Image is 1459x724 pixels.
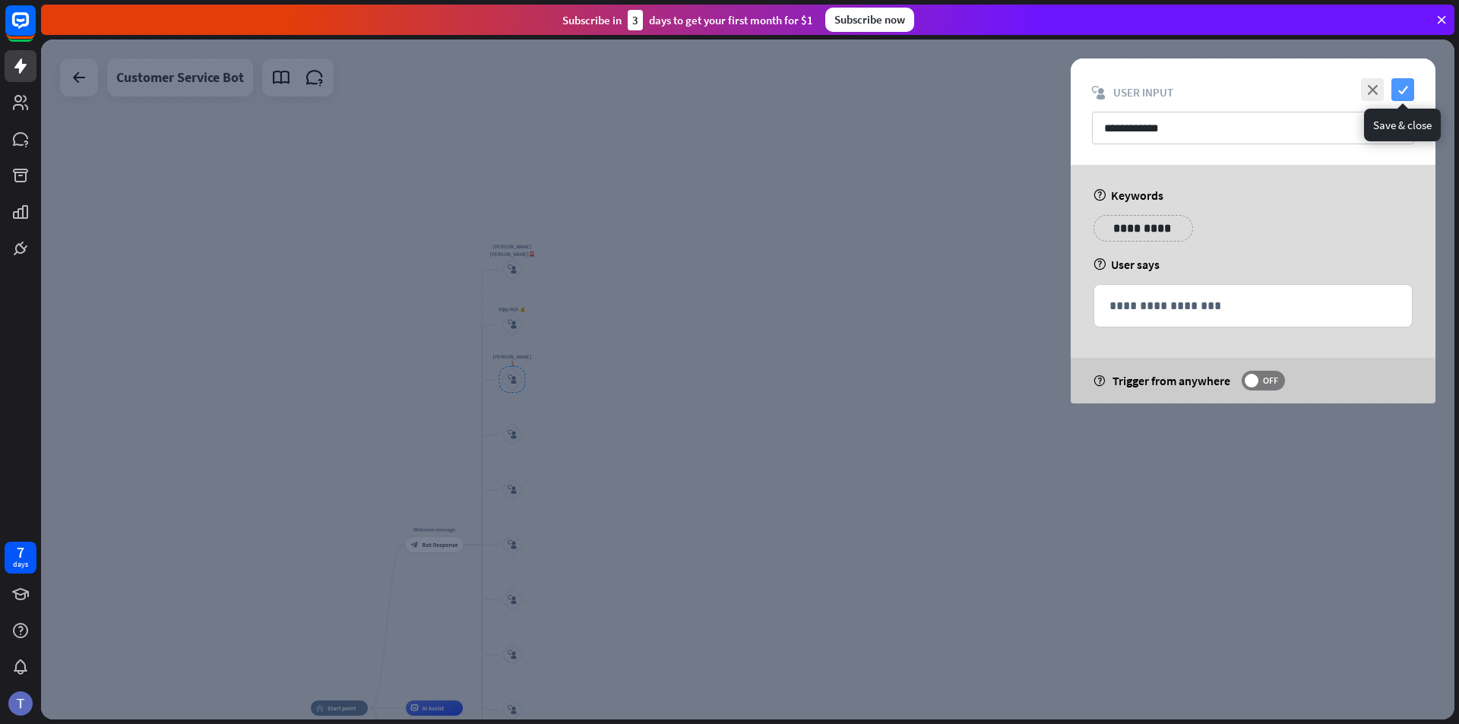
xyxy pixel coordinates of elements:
i: close [1361,78,1384,101]
i: check [1391,78,1414,101]
i: help [1093,375,1105,387]
i: block_user_input [1092,86,1106,100]
div: Keywords [1093,188,1413,203]
div: User says [1093,257,1413,272]
div: 3 [628,10,643,30]
div: 7 [17,545,24,559]
div: days [13,559,28,570]
div: Subscribe in days to get your first month for $1 [562,10,813,30]
a: 7 days [5,542,36,574]
button: Open LiveChat chat widget [12,6,58,52]
i: help [1093,258,1106,270]
span: Trigger from anywhere [1112,373,1230,388]
span: User Input [1113,85,1173,100]
div: Subscribe now [825,8,914,32]
span: OFF [1258,375,1282,387]
i: help [1093,189,1106,201]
